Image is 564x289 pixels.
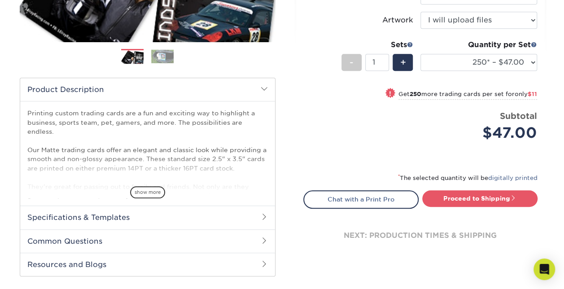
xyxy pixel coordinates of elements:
span: $11 [528,91,537,97]
div: Sets [341,39,413,50]
h2: Specifications & Templates [20,206,275,229]
h2: Common Questions [20,229,275,253]
span: only [515,91,537,97]
small: The selected quantity will be [398,175,538,181]
div: Artwork [382,15,413,26]
p: Printing custom trading cards are a fun and exciting way to highlight a business, sports team, pe... [27,109,268,228]
div: $47.00 [427,122,537,144]
h2: Resources and Blogs [20,253,275,276]
strong: 250 [410,91,421,97]
span: + [400,56,406,69]
img: Trading Cards 02 [151,49,174,63]
a: Chat with a Print Pro [303,190,419,208]
span: - [350,56,354,69]
div: Open Intercom Messenger [533,258,555,280]
a: digitally printed [488,175,538,181]
span: show more [130,186,165,198]
div: Quantity per Set [420,39,537,50]
a: Proceed to Shipping [422,190,538,206]
h2: Product Description [20,78,275,101]
span: ! [389,89,391,98]
div: next: production times & shipping [303,209,538,263]
strong: Subtotal [500,111,537,121]
img: Trading Cards 01 [121,49,144,65]
small: Get more trading cards per set for [398,91,537,100]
